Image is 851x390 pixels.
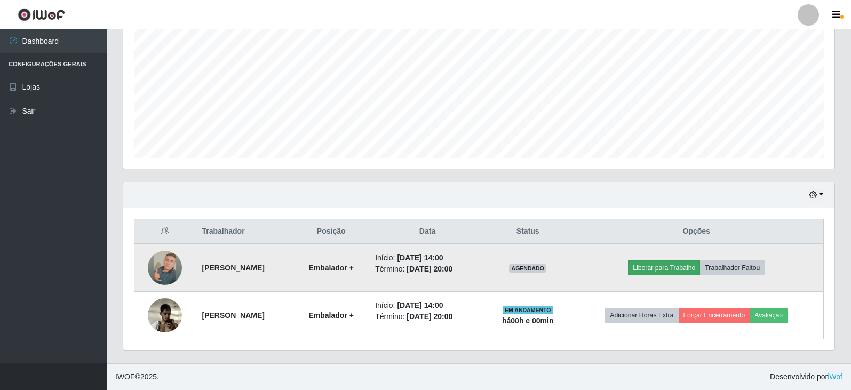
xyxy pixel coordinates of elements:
[369,219,486,244] th: Data
[770,371,842,383] span: Desenvolvido por
[308,264,353,272] strong: Embalador +
[750,308,788,323] button: Avaliação
[115,372,135,381] span: IWOF
[202,311,264,320] strong: [PERSON_NAME]
[502,316,554,325] strong: há 00 h e 00 min
[202,264,264,272] strong: [PERSON_NAME]
[115,371,159,383] span: © 2025 .
[375,300,480,311] li: Início:
[397,301,443,309] time: [DATE] 14:00
[679,308,750,323] button: Forçar Encerramento
[195,219,293,244] th: Trabalhador
[148,289,182,343] img: 1752542805092.jpeg
[18,8,65,21] img: CoreUI Logo
[308,311,353,320] strong: Embalador +
[605,308,678,323] button: Adicionar Horas Extra
[375,311,480,322] li: Término:
[375,252,480,264] li: Início:
[293,219,369,244] th: Posição
[700,260,765,275] button: Trabalhador Faltou
[570,219,824,244] th: Opções
[503,306,553,314] span: EM ANDAMENTO
[407,312,452,321] time: [DATE] 20:00
[486,219,570,244] th: Status
[509,264,546,273] span: AGENDADO
[397,253,443,262] time: [DATE] 14:00
[375,264,480,275] li: Término:
[407,265,452,273] time: [DATE] 20:00
[628,260,700,275] button: Liberar para Trabalho
[148,237,182,298] img: 1752573650429.jpeg
[828,372,842,381] a: iWof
